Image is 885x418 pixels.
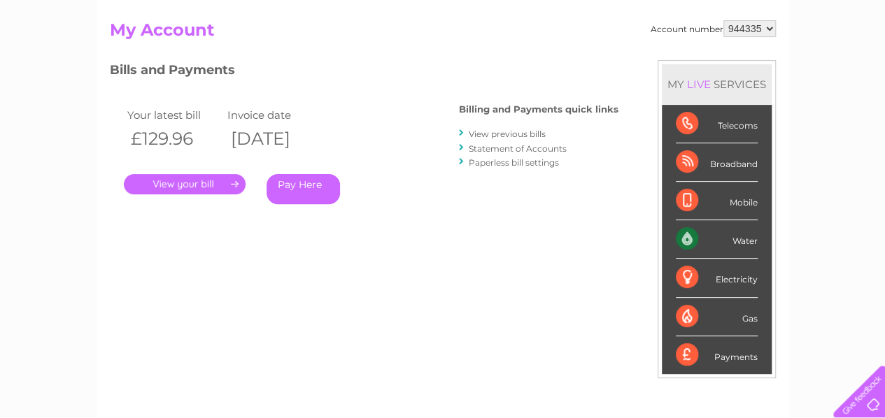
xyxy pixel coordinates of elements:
[621,7,718,24] a: 0333 014 3131
[676,259,758,297] div: Electricity
[113,8,774,68] div: Clear Business is a trading name of Verastar Limited (registered in [GEOGRAPHIC_DATA] No. 3667643...
[267,174,340,204] a: Pay Here
[763,59,784,70] a: Blog
[676,336,758,374] div: Payments
[792,59,826,70] a: Contact
[839,59,872,70] a: Log out
[124,174,246,194] a: .
[676,105,758,143] div: Telecoms
[110,20,776,47] h2: My Account
[639,59,665,70] a: Water
[674,59,705,70] a: Energy
[676,143,758,182] div: Broadband
[224,124,325,153] th: [DATE]
[224,106,325,124] td: Invoice date
[651,20,776,37] div: Account number
[31,36,102,79] img: logo.png
[676,220,758,259] div: Water
[676,298,758,336] div: Gas
[110,60,618,85] h3: Bills and Payments
[124,106,225,124] td: Your latest bill
[469,157,559,168] a: Paperless bill settings
[124,124,225,153] th: £129.96
[469,129,546,139] a: View previous bills
[662,64,772,104] div: MY SERVICES
[676,182,758,220] div: Mobile
[459,104,618,115] h4: Billing and Payments quick links
[684,78,714,91] div: LIVE
[713,59,755,70] a: Telecoms
[469,143,567,154] a: Statement of Accounts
